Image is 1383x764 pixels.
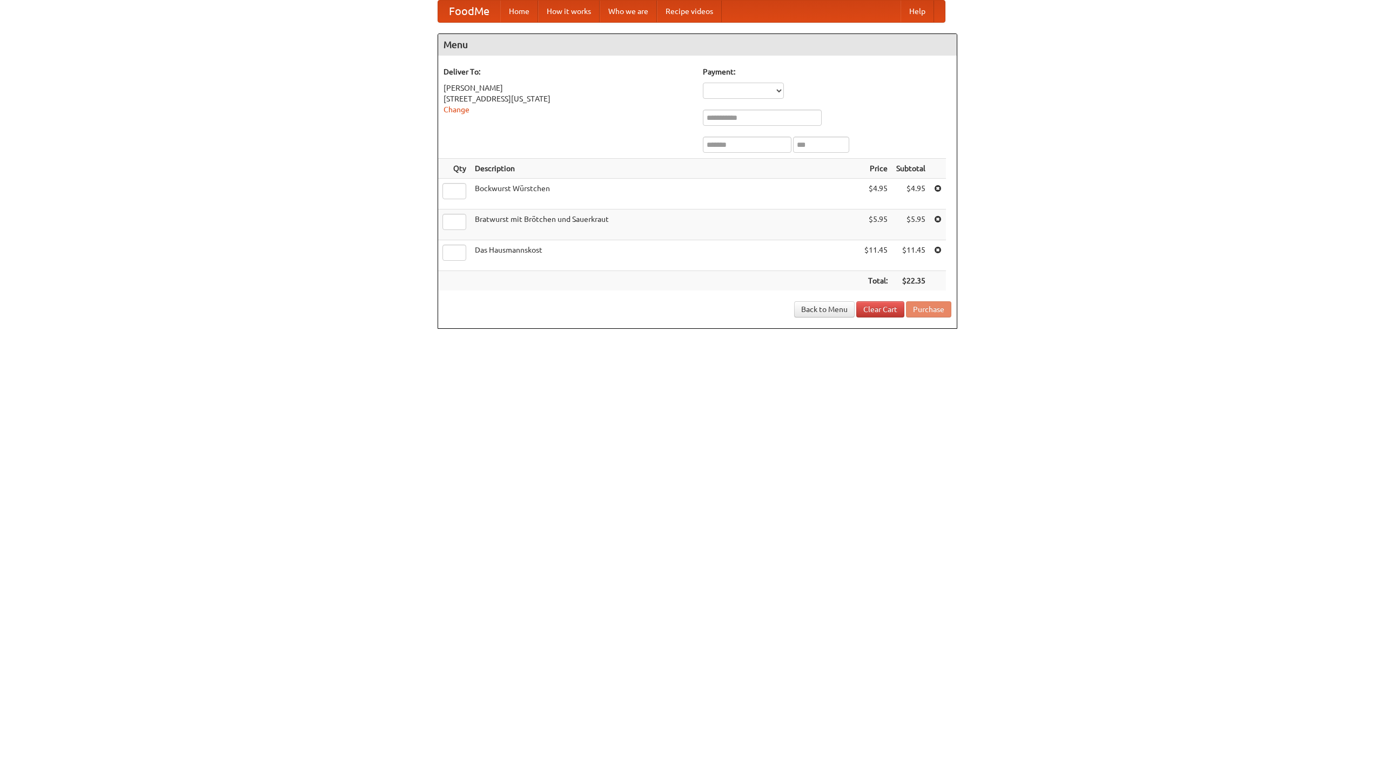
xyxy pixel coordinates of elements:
[471,240,860,271] td: Das Hausmannskost
[438,34,957,56] h4: Menu
[444,105,469,114] a: Change
[892,209,930,240] td: $5.95
[444,83,692,93] div: [PERSON_NAME]
[860,271,892,291] th: Total:
[703,66,951,77] h5: Payment:
[471,179,860,209] td: Bockwurst Würstchen
[860,209,892,240] td: $5.95
[471,159,860,179] th: Description
[892,271,930,291] th: $22.35
[860,179,892,209] td: $4.95
[471,209,860,240] td: Bratwurst mit Brötchen und Sauerkraut
[538,1,600,22] a: How it works
[892,159,930,179] th: Subtotal
[860,240,892,271] td: $11.45
[906,301,951,317] button: Purchase
[600,1,657,22] a: Who we are
[892,179,930,209] td: $4.95
[892,240,930,271] td: $11.45
[438,159,471,179] th: Qty
[901,1,934,22] a: Help
[794,301,855,317] a: Back to Menu
[856,301,904,317] a: Clear Cart
[657,1,722,22] a: Recipe videos
[444,66,692,77] h5: Deliver To:
[444,93,692,104] div: [STREET_ADDRESS][US_STATE]
[438,1,500,22] a: FoodMe
[860,159,892,179] th: Price
[500,1,538,22] a: Home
